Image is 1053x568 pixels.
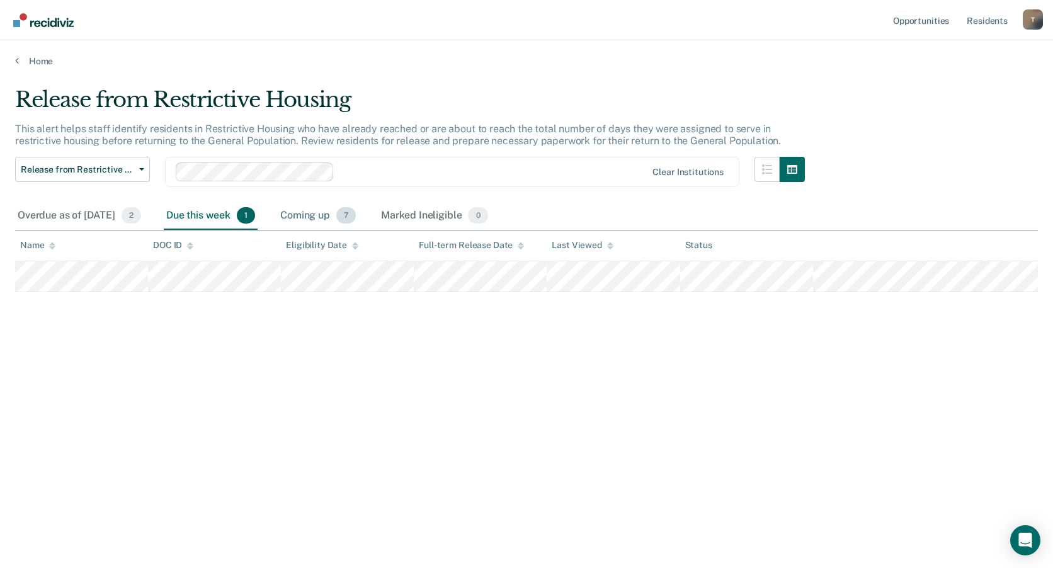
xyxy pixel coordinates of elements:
[15,157,150,182] button: Release from Restrictive Housing
[419,240,524,251] div: Full-term Release Date
[1010,525,1040,555] div: Open Intercom Messenger
[336,207,356,224] span: 7
[20,240,55,251] div: Name
[237,207,255,224] span: 1
[552,240,613,251] div: Last Viewed
[379,202,491,230] div: Marked Ineligible0
[13,13,74,27] img: Recidiviz
[122,207,141,224] span: 2
[21,164,134,175] span: Release from Restrictive Housing
[652,167,724,178] div: Clear institutions
[15,202,144,230] div: Overdue as of [DATE]2
[153,240,193,251] div: DOC ID
[286,240,358,251] div: Eligibility Date
[1023,9,1043,30] div: T
[15,123,781,147] p: This alert helps staff identify residents in Restrictive Housing who have already reached or are ...
[1023,9,1043,30] button: Profile dropdown button
[15,87,805,123] div: Release from Restrictive Housing
[685,240,712,251] div: Status
[164,202,258,230] div: Due this week1
[278,202,358,230] div: Coming up7
[15,55,1038,67] a: Home
[468,207,487,224] span: 0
